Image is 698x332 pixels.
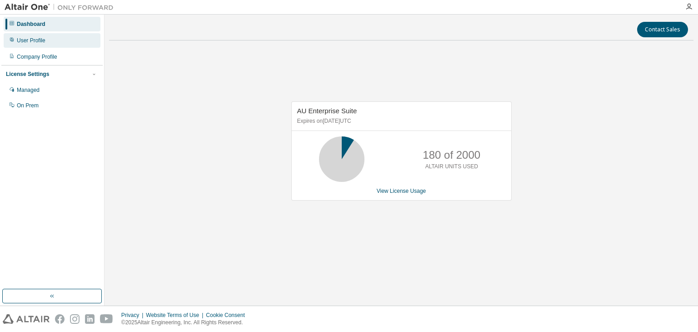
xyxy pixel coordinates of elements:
[17,20,45,28] div: Dashboard
[121,319,250,327] p: © 2025 Altair Engineering, Inc. All Rights Reserved.
[17,102,39,109] div: On Prem
[100,314,113,324] img: youtube.svg
[297,107,357,115] span: AU Enterprise Suite
[206,312,250,319] div: Cookie Consent
[121,312,146,319] div: Privacy
[5,3,118,12] img: Altair One
[377,188,426,194] a: View License Usage
[85,314,95,324] img: linkedin.svg
[6,70,49,78] div: License Settings
[3,314,50,324] img: altair_logo.svg
[297,117,504,125] p: Expires on [DATE] UTC
[425,163,478,171] p: ALTAIR UNITS USED
[637,22,688,37] button: Contact Sales
[146,312,206,319] div: Website Terms of Use
[17,37,45,44] div: User Profile
[70,314,80,324] img: instagram.svg
[17,86,40,94] div: Managed
[17,53,57,60] div: Company Profile
[423,147,480,163] p: 180 of 2000
[55,314,65,324] img: facebook.svg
